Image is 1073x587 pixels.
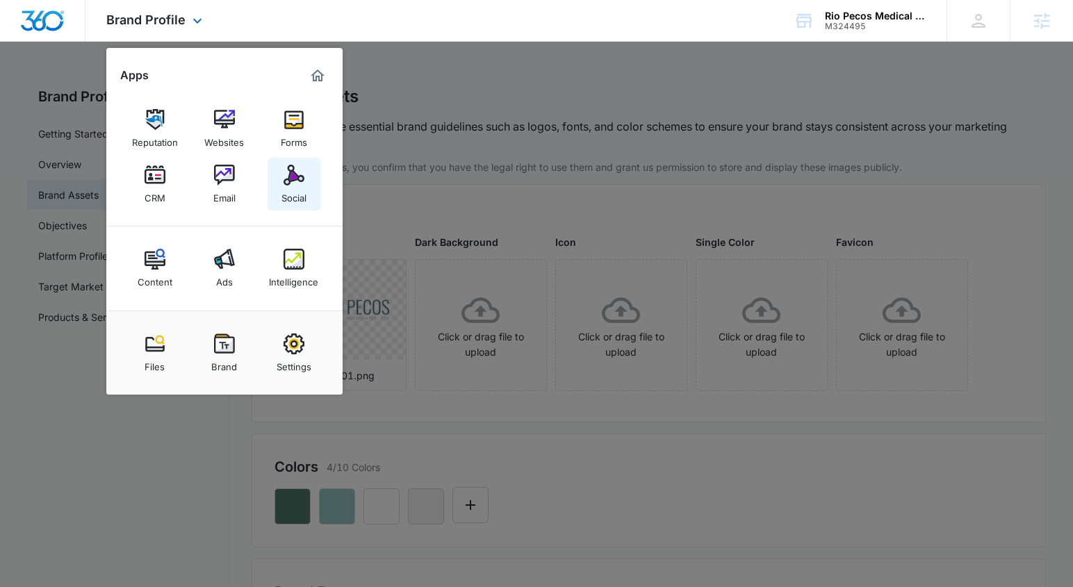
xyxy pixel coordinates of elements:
div: Reputation [132,130,178,148]
a: Websites [198,102,251,155]
a: Forms [268,102,320,155]
div: Social [281,185,306,204]
div: Brand [211,354,237,372]
span: Brand Profile [106,13,186,27]
div: Email [213,185,236,204]
a: Reputation [129,102,181,155]
div: Intelligence [269,270,318,288]
div: account name [825,10,926,22]
a: Brand [198,326,251,379]
h2: Apps [120,69,149,82]
a: Files [129,326,181,379]
a: Email [198,158,251,210]
div: account id [825,22,926,31]
div: Files [145,354,165,372]
a: CRM [129,158,181,210]
a: Content [129,242,181,295]
div: Content [138,270,172,288]
div: Forms [281,130,307,148]
a: Intelligence [268,242,320,295]
a: Marketing 360® Dashboard [306,65,329,87]
a: Social [268,158,320,210]
a: Settings [268,326,320,379]
div: Websites [204,130,244,148]
div: Ads [216,270,233,288]
div: Settings [277,354,311,372]
a: Ads [198,242,251,295]
div: CRM [145,185,165,204]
